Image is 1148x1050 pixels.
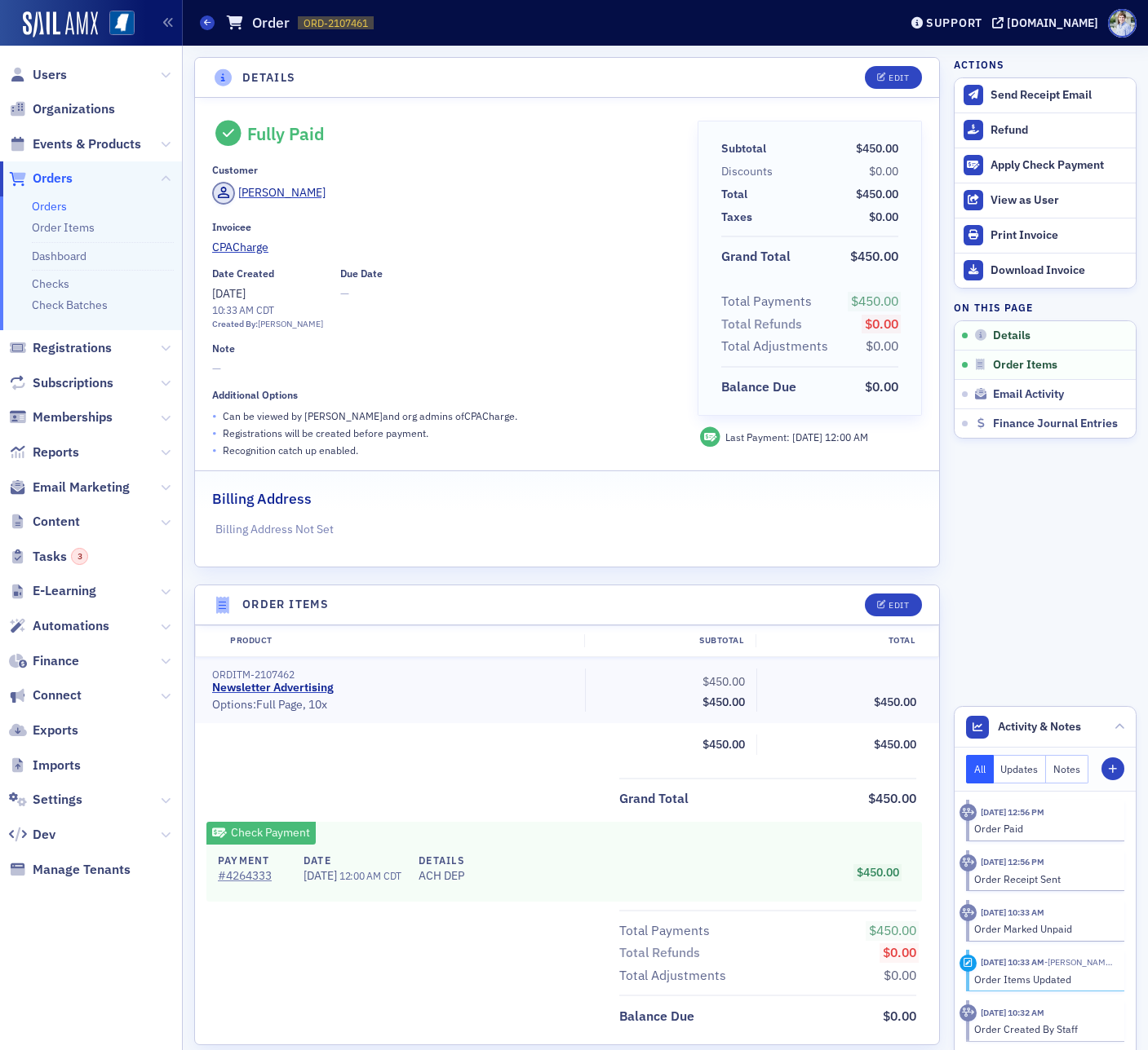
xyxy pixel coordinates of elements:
span: $0.00 [866,337,898,354]
h1: Order [252,13,290,33]
a: Order Items [32,220,95,235]
div: Send Receipt Email [991,88,1128,103]
span: Connect [33,686,82,704]
span: Subtotal [721,140,772,157]
span: Created By: [212,318,258,329]
span: Total Payments [721,292,818,311]
div: Order Marked Unpaid [974,921,1114,936]
a: Tasks3 [9,548,88,566]
div: Activity [960,804,977,821]
a: Dev [9,826,55,844]
div: Edit [889,601,909,610]
span: $450.00 [874,695,916,709]
span: Total Refunds [619,943,706,963]
span: Dev [33,826,55,844]
span: E-Learning [33,582,96,600]
div: Total [756,634,927,647]
button: Edit [865,66,921,89]
span: CPACharge [212,239,361,256]
h4: Actions [954,57,1004,72]
p: Can be viewed by [PERSON_NAME] and org admins of CPACharge . [223,408,517,423]
button: View as User [955,183,1136,218]
span: — [212,360,675,377]
a: Check Batches [32,298,108,312]
span: Subscriptions [33,374,113,392]
div: Options: Full Page, 10x [212,698,574,712]
span: $450.00 [868,790,916,806]
div: Subtotal [584,634,756,647]
h4: On this page [954,300,1137,315]
time: 6/16/2025 10:33 AM [981,956,1044,968]
div: Balance Due [619,1007,694,1026]
a: Finance [9,652,79,670]
div: Total Payments [721,292,812,311]
span: Automations [33,617,109,635]
span: 12:00 AM [825,430,868,443]
time: 6/16/2025 10:32 AM [981,1007,1044,1018]
div: Grand Total [721,247,791,267]
span: Email Marketing [33,479,130,496]
span: Imports [33,757,81,774]
span: $450.00 [856,141,898,156]
div: Order Created By Staff [974,1021,1114,1036]
span: Settings [33,791,82,809]
span: • [212,425,217,442]
div: Refund [991,123,1128,138]
div: Activity [960,854,977,871]
div: Fully Paid [247,123,325,144]
a: Download Invoice [955,253,1136,288]
span: Organizations [33,100,115,118]
div: Total [721,186,747,203]
span: CDT [254,303,275,316]
div: Download Invoice [991,263,1128,278]
button: Updates [994,755,1047,783]
div: Last Payment: [725,430,868,444]
span: Tasks [33,548,88,566]
a: Orders [9,170,73,187]
span: Order Items [993,358,1057,373]
span: Exports [33,721,78,739]
h4: Payment [218,853,286,867]
div: Balance Due [721,377,796,397]
button: Send Receipt Email [955,78,1136,112]
span: Total Adjustments [721,337,834,356]
button: Edit [865,593,921,616]
time: 9/12/2025 12:56 PM [981,806,1044,818]
h2: Billing Address [212,488,312,510]
img: SailAMX [109,11,135,36]
a: Exports [9,721,78,739]
div: [PERSON_NAME] [258,318,323,331]
div: Invoicee [212,221,251,233]
span: Content [33,513,80,531]
img: SailAMX [23,11,98,37]
div: Discounts [721,163,773,180]
div: Note [212,342,235,355]
a: Automations [9,617,109,635]
span: ORD-2107461 [304,16,368,30]
a: Manage Tenants [9,861,131,879]
div: Due Date [340,267,383,280]
div: Print Invoice [991,228,1128,243]
span: Total Refunds [721,315,808,334]
a: CPACharge [212,239,675,256]
span: ACH DEP [419,867,464,885]
div: Total Adjustments [721,337,828,356]
span: $450.00 [851,293,898,309]
a: Dashboard [32,249,86,263]
h4: Details [242,69,296,86]
span: $0.00 [869,210,898,224]
button: Refund [955,112,1136,148]
span: Balance Due [721,377,802,397]
div: Additional Options [212,389,298,401]
div: 3 [71,548,88,565]
a: [PERSON_NAME] [212,182,326,205]
span: Total Payments [619,921,716,941]
h4: Details [419,853,464,867]
div: Order Receipt Sent [974,871,1114,886]
div: Activity [960,904,977,921]
span: Taxes [721,209,758,226]
span: $0.00 [883,1008,916,1024]
p: Registrations will be created before payment. [223,426,428,440]
button: All [966,755,994,783]
span: $450.00 [857,865,899,880]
